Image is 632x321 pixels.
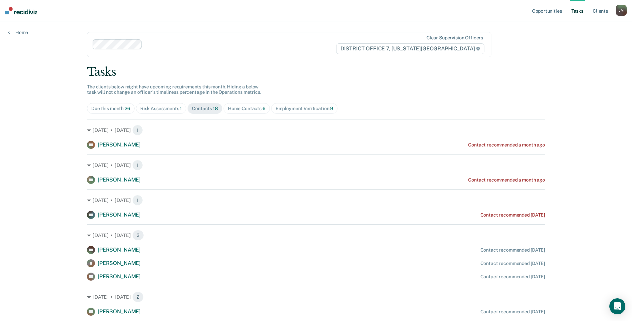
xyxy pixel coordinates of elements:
div: Contact recommended [DATE] [480,261,545,266]
div: Clear supervision officers [426,35,483,41]
span: [PERSON_NAME] [98,247,141,253]
span: DISTRICT OFFICE 7, [US_STATE][GEOGRAPHIC_DATA] [336,43,484,54]
div: Tasks [87,65,545,79]
span: 18 [213,106,218,111]
a: Home [8,29,28,35]
span: 26 [125,106,130,111]
span: [PERSON_NAME] [98,260,141,266]
div: [DATE] • [DATE] 1 [87,125,545,135]
div: Risk Assessments [140,106,182,111]
div: Contact recommended a month ago [468,142,545,148]
div: [DATE] • [DATE] 3 [87,230,545,241]
span: [PERSON_NAME] [98,273,141,280]
span: [PERSON_NAME] [98,212,141,218]
span: 3 [132,230,144,241]
div: J M [616,5,627,16]
span: 6 [263,106,266,111]
span: 1 [132,160,143,171]
span: 9 [330,106,333,111]
span: 1 [180,106,182,111]
div: Open Intercom Messenger [609,298,625,314]
span: [PERSON_NAME] [98,308,141,315]
img: Recidiviz [5,7,37,14]
span: [PERSON_NAME] [98,177,141,183]
div: Contact recommended [DATE] [480,247,545,253]
div: [DATE] • [DATE] 1 [87,195,545,206]
span: 2 [132,292,144,302]
div: [DATE] • [DATE] 1 [87,160,545,171]
span: 1 [132,195,143,206]
div: Contacts [192,106,218,111]
div: Due this month [91,106,130,111]
span: 1 [132,125,143,135]
div: Contact recommended [DATE] [480,212,545,218]
div: [DATE] • [DATE] 2 [87,292,545,302]
div: Contact recommended a month ago [468,177,545,183]
div: Employment Verification [276,106,333,111]
div: Home Contacts [228,106,266,111]
button: JM [616,5,627,16]
span: [PERSON_NAME] [98,141,141,148]
div: Contact recommended [DATE] [480,309,545,315]
div: Contact recommended [DATE] [480,274,545,280]
span: The clients below might have upcoming requirements this month. Hiding a below task will not chang... [87,84,261,95]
